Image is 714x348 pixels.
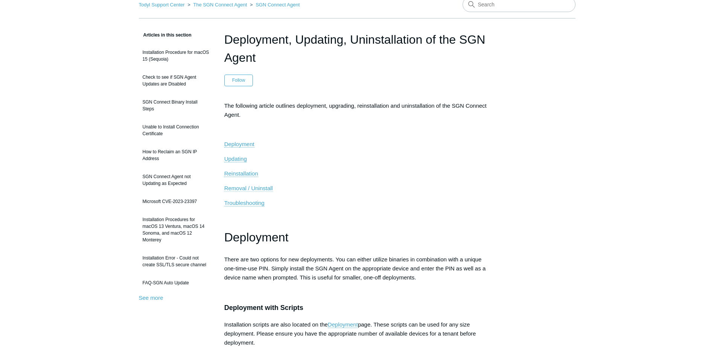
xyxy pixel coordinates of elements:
span: Articles in this section [139,32,192,38]
a: Troubleshooting [224,200,265,206]
a: Deployment [328,321,358,328]
a: Installation Procedure for macOS 15 (Sequoia) [139,45,213,66]
a: Installation Procedures for macOS 13 Ventura, macOS 14 Sonoma, and macOS 12 Monterey [139,212,213,247]
li: SGN Connect Agent [248,2,300,8]
a: Updating [224,156,247,162]
a: FAQ-SGN Auto Update [139,276,213,290]
li: Todyl Support Center [139,2,186,8]
span: Installation scripts are also located on the [224,321,328,328]
li: The SGN Connect Agent [186,2,248,8]
a: Installation Error - Could not create SSL/TLS secure channel [139,251,213,272]
span: Deployment with Scripts [224,304,303,311]
span: Deployment [224,230,289,244]
span: There are two options for new deployments. You can either utilize binaries in combination with a ... [224,256,486,281]
a: Deployment [224,141,254,148]
a: Reinstallation [224,170,258,177]
a: Microsoft CVE-2023-23397 [139,194,213,209]
span: Removal / Uninstall [224,185,273,191]
h1: Deployment, Updating, Uninstallation of the SGN Agent [224,31,490,67]
a: SGN Connect Agent not Updating as Expected [139,169,213,191]
a: SGN Connect Binary Install Steps [139,95,213,116]
button: Follow Article [224,75,253,86]
a: Removal / Uninstall [224,185,273,192]
a: Todyl Support Center [139,2,185,8]
a: Check to see if SGN Agent Updates are Disabled [139,70,213,91]
a: SGN Connect Agent [256,2,300,8]
a: See more [139,295,163,301]
a: Unable to Install Connection Certificate [139,120,213,141]
span: Deployment [224,141,254,147]
span: page. These scripts can be used for any size deployment. Please ensure you have the appropriate n... [224,321,476,346]
a: How to Reclaim an SGN IP Address [139,145,213,166]
a: The SGN Connect Agent [193,2,247,8]
span: The following article outlines deployment, upgrading, reinstallation and uninstallation of the SG... [224,102,487,118]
